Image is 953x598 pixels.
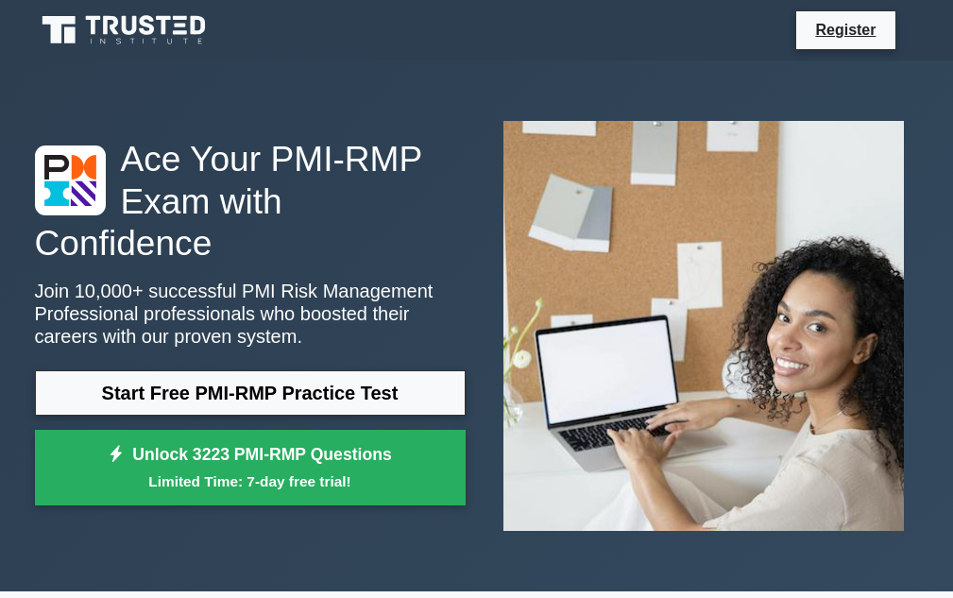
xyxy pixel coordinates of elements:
[59,470,442,492] small: Limited Time: 7-day free trial!
[35,370,466,416] a: Start Free PMI-RMP Practice Test
[35,280,466,348] p: Join 10,000+ successful PMI Risk Management Professional professionals who boosted their careers ...
[804,18,887,42] a: Register
[35,430,466,505] a: Unlock 3223 PMI-RMP QuestionsLimited Time: 7-day free trial!
[35,138,466,265] h1: Ace Your PMI-RMP Exam with Confidence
